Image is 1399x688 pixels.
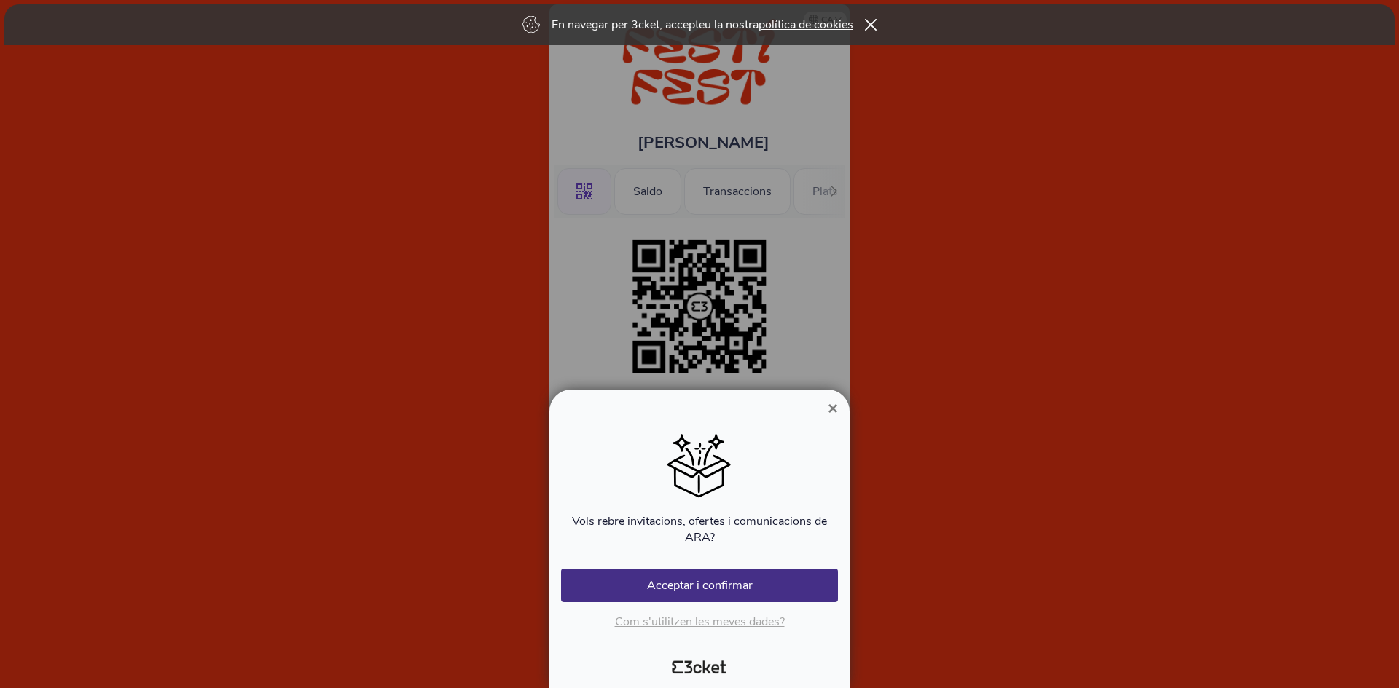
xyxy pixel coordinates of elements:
[759,17,853,33] a: política de cookies
[561,513,838,545] p: Vols rebre invitacions, ofertes i comunicacions de ARA?
[561,569,838,602] button: Acceptar i confirmar
[828,398,838,418] span: ×
[552,17,853,33] p: En navegar per 3cket, accepteu la nostra
[561,614,838,630] p: Com s'utilitzen les meves dades?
